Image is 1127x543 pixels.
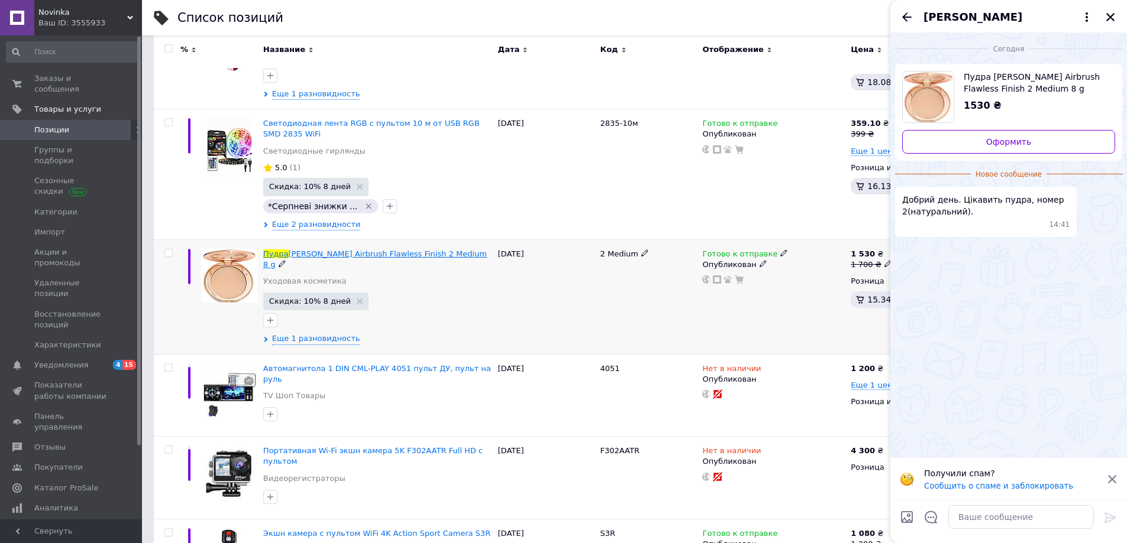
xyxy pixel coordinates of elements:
[34,360,88,370] span: Уведомления
[895,43,1122,54] div: 12.08.2025
[702,374,845,385] div: Опубликован
[290,163,301,172] span: (1)
[851,363,883,374] div: ₴
[272,89,360,100] span: Еще 1 разновидность
[38,7,127,18] span: Novinka
[702,129,845,139] div: Опубликован
[268,201,357,211] span: *Серпневі знижки ...
[851,446,875,455] b: 4 300
[851,364,875,373] b: 1 200
[201,446,257,502] img: Портативная Wi-Fi экшн камера 5K F302AATR Full HD с пультом
[113,360,122,370] span: 4
[263,249,289,258] span: Пудра
[851,147,897,156] span: Еще 1 цена
[495,239,598,354] div: [DATE]
[964,100,1002,111] span: 1530 ₴
[923,9,1094,25] button: [PERSON_NAME]
[900,472,914,486] img: :face_with_monocle:
[263,446,483,466] a: Портативная Wi-Fi экшн камера 5K F302AATR Full HD с пультом
[600,249,638,258] span: 2 Medium
[1103,10,1118,24] button: Закрыть
[495,109,598,240] div: [DATE]
[867,77,942,87] span: 18.08%, 195.21 ₴
[34,483,98,493] span: Каталог ProSale
[702,446,761,459] span: Нет в наличии
[495,354,598,437] div: [DATE]
[902,71,1115,123] a: Посмотреть товар
[702,249,777,262] span: Готово к отправке
[923,9,1022,25] span: [PERSON_NAME]
[206,118,252,177] img: Светодиодная лента RGB с пультом 10 м от USB RGB SMD 2835 WiFi
[989,44,1029,54] span: Сегодня
[269,183,351,190] span: Скидка: 10% 8 дней
[851,119,880,128] b: 359.10
[851,528,883,539] div: ₴
[263,529,490,538] a: Экшн камера с пультом WiFi 4K Action Sport Camera S3R
[971,170,1047,180] span: Новое сообщение
[263,364,491,383] a: Автомагнитола 1 DIN CML-PLAY 4051 пульт ДУ, пульт на руль
[851,446,883,456] div: ₴
[34,442,66,453] span: Отзывы
[34,309,109,330] span: Восстановление позиций
[600,446,640,455] span: F302AATR
[122,360,136,370] span: 15
[38,18,142,28] div: Ваш ID: 3555933
[263,119,480,138] a: Светодиодная лента RGB с пультом 10 м от USB RGB SMD 2835 WiFi
[263,249,487,269] a: Пудра[PERSON_NAME] Airbrush Flawless Finish 2 Medium 8 g
[263,146,366,157] a: Светодиодные гирлянды
[867,295,942,304] span: 15.34%, 234.66 ₴
[201,249,257,303] img: Пудра Charlotte Tilbury Airbrush Flawless Finish 2 Medium 8 g
[1050,220,1070,230] span: 14:41 12.08.2025
[851,118,889,129] div: ₴
[34,227,65,238] span: Импорт
[851,249,892,259] div: ₴
[600,119,638,128] span: 2835-10м
[34,125,69,135] span: Позиции
[600,44,618,55] span: Код
[851,129,889,139] div: 399 ₴
[902,130,1115,154] a: Оформить
[201,363,257,420] img: Автомагнитола 1 DIN CML-PLAY 4051 пульт ДУ, пульт на руль
[34,73,109,95] span: Заказы и сообщения
[34,462,83,473] span: Покупатели
[498,44,520,55] span: Дата
[263,473,345,484] a: Видеорегистраторы
[851,276,953,287] div: Розница
[867,181,937,191] span: 16.13%, 57.90 ₴
[263,276,347,287] a: Уходовая косметика
[263,44,305,55] span: Название
[263,249,487,269] span: [PERSON_NAME] Airbrush Flawless Finish 2 Medium 8 g
[900,10,914,24] button: Назад
[34,207,77,217] span: Категории
[34,278,109,299] span: Удаленные позиции
[702,119,777,131] span: Готово к отправке
[924,467,1100,479] p: Получили спам?
[851,529,875,538] b: 1 080
[964,71,1106,95] span: Пудра [PERSON_NAME] Airbrush Flawless Finish 2 Medium 8 g
[177,12,283,24] div: Список позиций
[924,482,1073,490] button: Сообщить о спаме и заблокировать
[495,437,598,519] div: [DATE]
[903,71,954,122] img: 6497589947_w700_h500_pudra-charlotte-tilbury.jpg
[702,259,845,270] div: Опубликован
[6,41,140,63] input: Поиск
[851,462,953,473] div: Розница
[702,456,845,467] div: Опубликован
[34,411,109,433] span: Панель управления
[34,104,101,115] span: Товары и услуги
[275,163,288,172] span: 5.0
[600,529,616,538] span: S3R
[851,44,874,55] span: Цена
[364,201,373,211] svg: Удалить метку
[851,381,897,390] span: Еще 1 цена
[851,249,875,258] b: 1 530
[702,44,763,55] span: Отображение
[34,340,101,350] span: Характеристики
[851,259,892,270] div: 1 700 ₴
[702,529,777,541] span: Готово к отправке
[34,247,109,268] span: Акции и промокоды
